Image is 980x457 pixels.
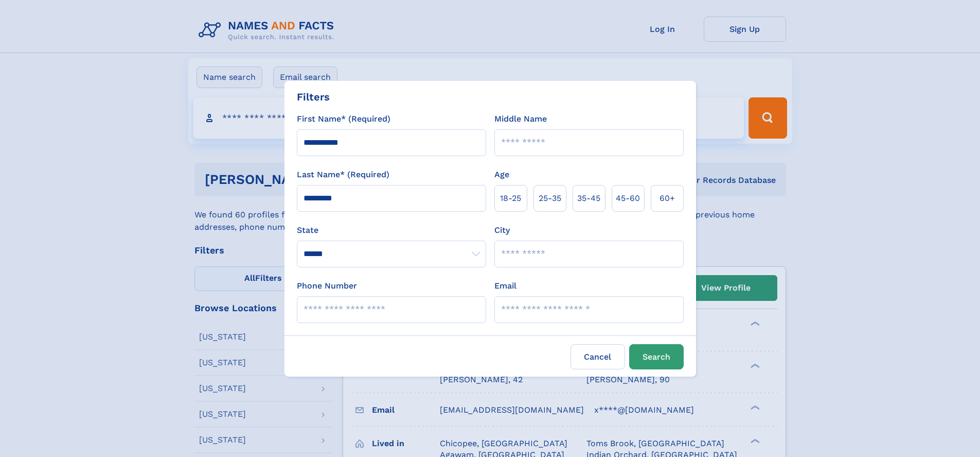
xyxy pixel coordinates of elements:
[577,192,600,205] span: 35‑45
[297,224,486,236] label: State
[539,192,561,205] span: 25‑35
[494,113,547,125] label: Middle Name
[616,192,640,205] span: 45‑60
[500,192,521,205] span: 18‑25
[494,280,516,292] label: Email
[494,168,509,181] label: Age
[297,113,390,125] label: First Name* (Required)
[494,224,510,236] label: City
[571,344,625,369] label: Cancel
[660,192,675,205] span: 60+
[297,89,330,105] div: Filters
[297,168,389,181] label: Last Name* (Required)
[629,344,684,369] button: Search
[297,280,357,292] label: Phone Number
